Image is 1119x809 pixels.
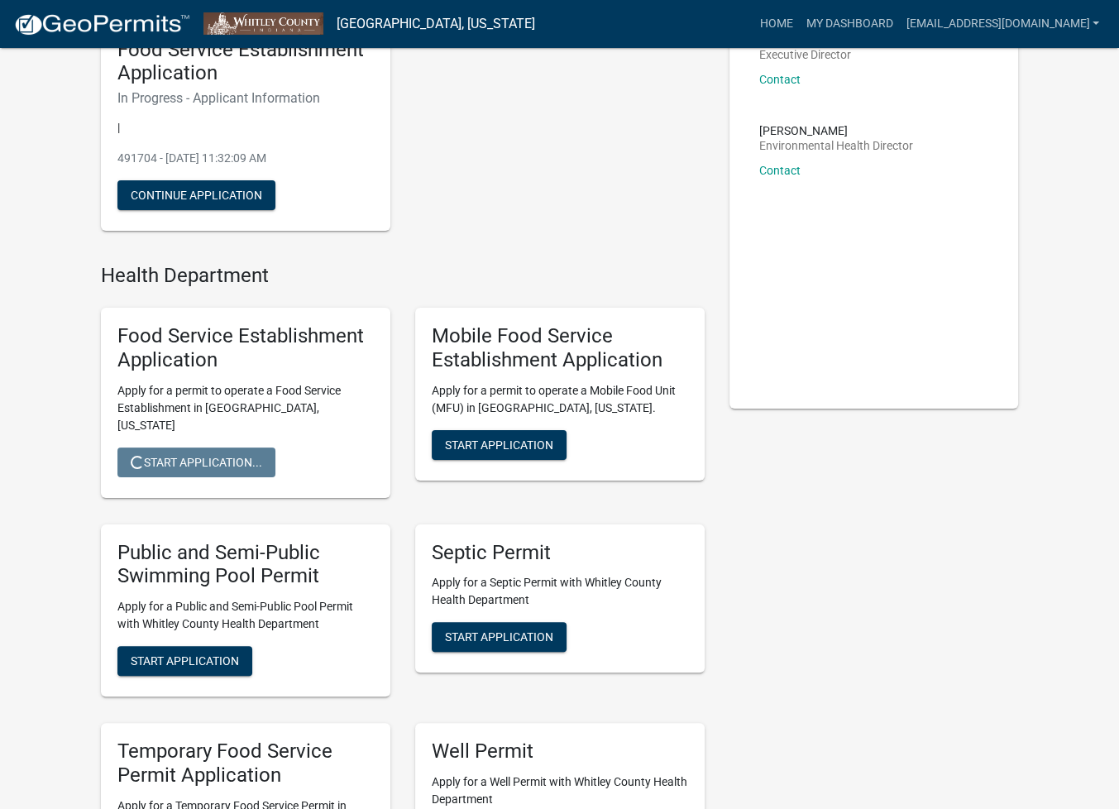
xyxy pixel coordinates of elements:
[117,180,275,210] button: Continue Application
[432,324,688,372] h5: Mobile Food Service Establishment Application
[117,598,374,633] p: Apply for a Public and Semi-Public Pool Permit with Whitley County Health Department
[432,773,688,808] p: Apply for a Well Permit with Whitley County Health Department
[117,38,374,86] h5: Food Service Establishment Application
[432,574,688,609] p: Apply for a Septic Permit with Whitley County Health Department
[432,622,567,652] button: Start Application
[117,382,374,434] p: Apply for a permit to operate a Food Service Establishment in [GEOGRAPHIC_DATA], [US_STATE]
[432,430,567,460] button: Start Application
[117,448,275,477] button: Start Application...
[759,140,913,151] p: Environmental Health Director
[445,630,553,644] span: Start Application
[899,8,1106,40] a: [EMAIL_ADDRESS][DOMAIN_NAME]
[117,646,252,676] button: Start Application
[117,90,374,106] h6: In Progress - Applicant Information
[432,541,688,565] h5: Septic Permit
[432,740,688,764] h5: Well Permit
[759,164,801,177] a: Contact
[337,10,535,38] a: [GEOGRAPHIC_DATA], [US_STATE]
[117,150,374,167] p: 491704 - [DATE] 11:32:09 AM
[799,8,899,40] a: My Dashboard
[131,654,239,668] span: Start Application
[117,324,374,372] h5: Food Service Establishment Application
[203,12,323,35] img: Whitley County, Indiana
[759,125,913,136] p: [PERSON_NAME]
[759,49,851,60] p: Executive Director
[101,264,705,288] h4: Health Department
[445,438,553,451] span: Start Application
[432,382,688,417] p: Apply for a permit to operate a Mobile Food Unit (MFU) in [GEOGRAPHIC_DATA], [US_STATE].
[117,740,374,787] h5: Temporary Food Service Permit Application
[131,455,262,468] span: Start Application...
[759,73,801,86] a: Contact
[117,119,374,136] p: |
[117,541,374,589] h5: Public and Semi-Public Swimming Pool Permit
[753,8,799,40] a: Home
